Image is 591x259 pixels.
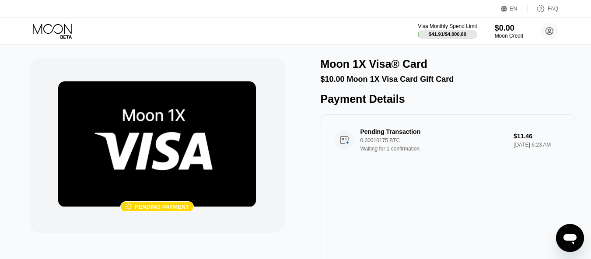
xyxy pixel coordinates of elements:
div: Moon Credit [495,33,523,39]
div: Pending Transaction [360,128,504,135]
div: [DATE] 6:23 AM [514,142,561,148]
div: 0.00010175 BTC [360,137,515,143]
div: $10.00 Moon 1X Visa Card Gift Card [321,75,576,84]
div: FAQ [528,4,558,13]
div: Moon 1X Visa® Card [321,58,427,70]
div: Visa Monthly Spend Limit$41.91/$4,000.00 [418,23,477,39]
iframe: Button to launch messaging window [556,224,584,252]
div: Pending Transaction0.00010175 BTCWaiting for 1 confirmation$11.46[DATE] 6:23 AM [328,121,569,159]
div: $0.00 [495,24,523,33]
div: Payment Details [321,93,576,105]
div:  [125,203,132,210]
div: Visa Monthly Spend Limit [418,23,477,29]
div: FAQ [548,6,558,12]
div: Waiting for 1 confirmation [360,146,515,152]
div: EN [510,6,518,12]
div: $0.00Moon Credit [495,24,523,39]
div: Pending payment [135,203,189,210]
div: $11.46 [514,133,561,140]
div: $41.91 / $4,000.00 [429,31,466,37]
div: EN [501,4,528,13]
